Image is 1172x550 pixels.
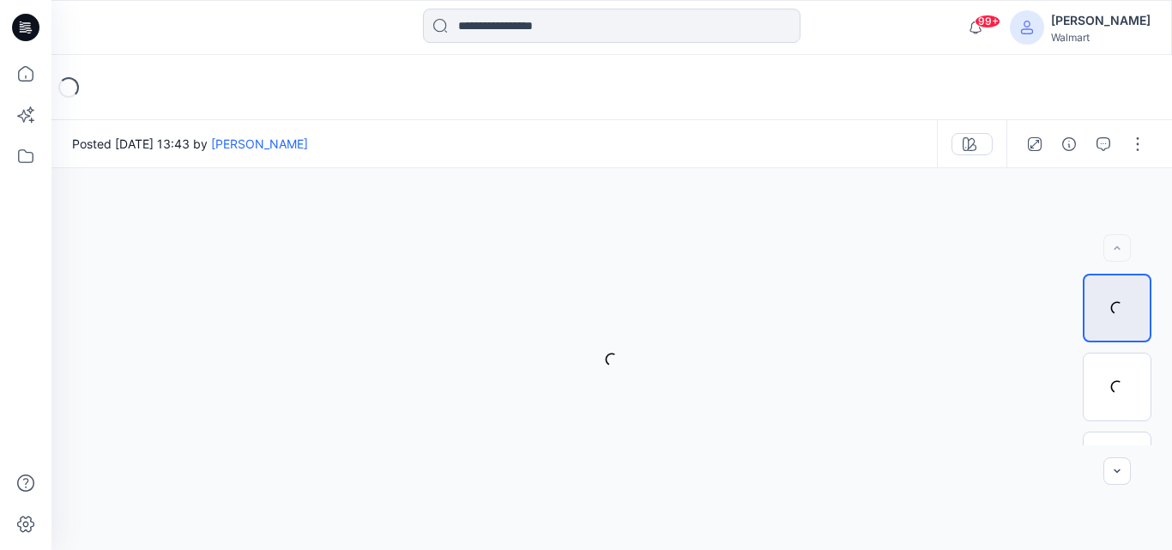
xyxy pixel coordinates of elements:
[1055,130,1083,158] button: Details
[1051,10,1151,31] div: [PERSON_NAME]
[72,135,308,153] span: Posted [DATE] 13:43 by
[1051,31,1151,44] div: Walmart
[975,15,1000,28] span: 99+
[211,136,308,151] a: [PERSON_NAME]
[1020,21,1034,34] svg: avatar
